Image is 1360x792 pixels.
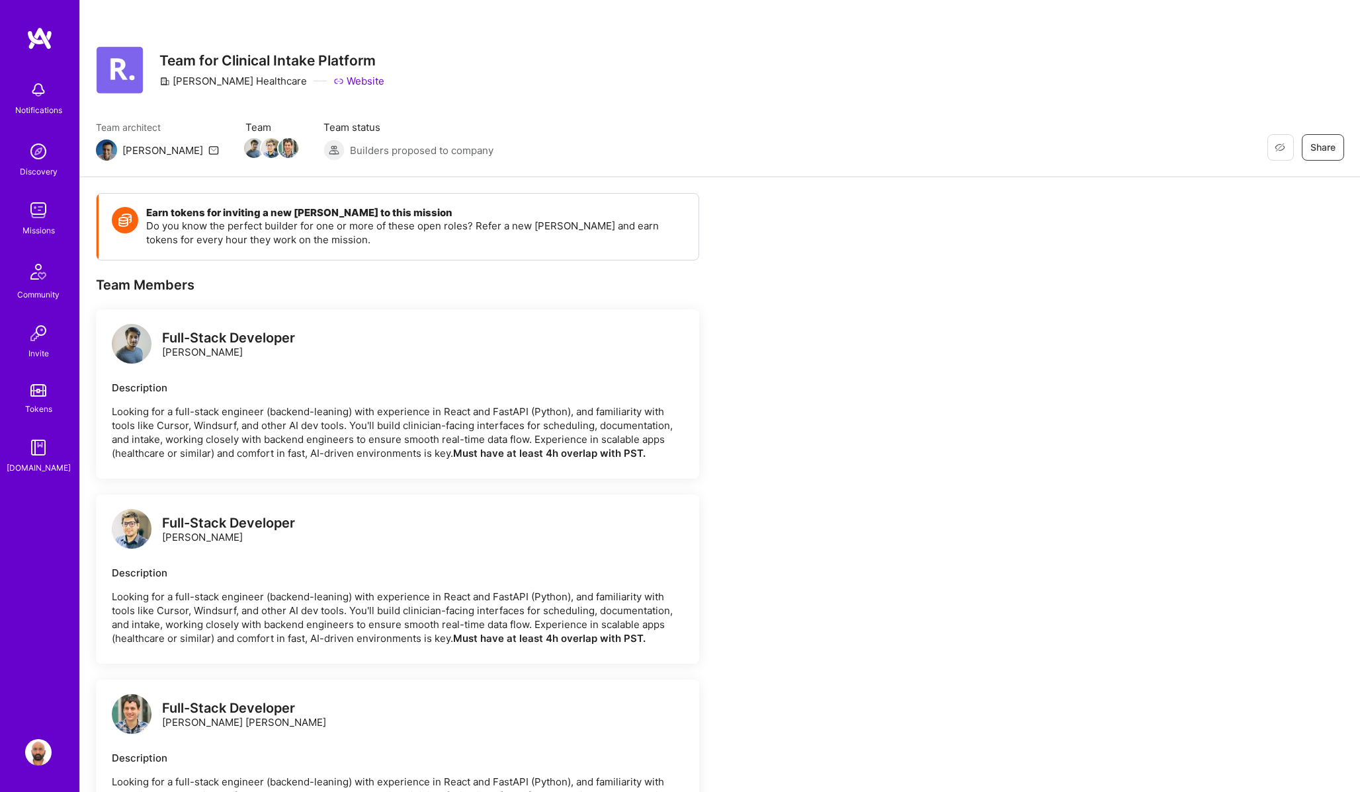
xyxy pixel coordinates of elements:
[208,145,219,155] i: icon Mail
[244,138,264,158] img: Team Member Avatar
[280,137,297,159] a: Team Member Avatar
[112,324,151,367] a: logo
[162,331,295,359] div: [PERSON_NAME]
[112,509,151,549] img: logo
[112,324,151,364] img: logo
[146,207,685,219] h4: Earn tokens for inviting a new [PERSON_NAME] to this mission
[453,632,646,645] strong: Must have at least 4h overlap with PST.
[1310,141,1336,154] span: Share
[28,346,49,360] div: Invite
[261,138,281,158] img: Team Member Avatar
[162,701,326,729] div: [PERSON_NAME] [PERSON_NAME]
[96,46,144,94] img: Company Logo
[112,694,151,734] img: logo
[159,52,384,69] h3: Team for Clinical Intake Platform
[245,137,263,159] a: Team Member Avatar
[25,197,52,223] img: teamwork
[22,223,55,237] div: Missions
[112,405,683,460] p: Looking for a full-stack engineer (backend-leaning) with experience in React and FastAPI (Python)...
[96,276,699,294] div: Team Members
[112,207,138,233] img: Token icon
[30,384,46,397] img: tokens
[112,751,683,765] div: Description
[96,139,117,161] img: Team Architect
[112,694,151,737] a: logo
[1275,142,1285,153] i: icon EyeClosed
[1302,134,1344,161] button: Share
[323,139,345,161] img: Builders proposed to company
[112,509,151,552] a: logo
[20,165,58,178] div: Discovery
[17,288,60,301] div: Community
[25,739,52,766] img: User Avatar
[96,120,219,134] span: Team architect
[453,447,646,459] strong: Must have at least 4h overlap with PST.
[323,120,493,134] span: Team status
[333,74,384,88] a: Website
[122,143,203,157] div: [PERSON_NAME]
[112,590,683,645] p: Looking for a full-stack engineer (backend-leaning) with experience in React and FastAPI (Python)...
[15,103,62,117] div: Notifications
[350,143,493,157] span: Builders proposed to company
[263,137,280,159] a: Team Member Avatar
[25,434,52,461] img: guide book
[162,516,295,544] div: [PERSON_NAME]
[146,219,685,247] p: Do you know the perfect builder for one or more of these open roles? Refer a new [PERSON_NAME] an...
[25,138,52,165] img: discovery
[25,402,52,416] div: Tokens
[112,566,683,580] div: Description
[159,74,307,88] div: [PERSON_NAME] Healthcare
[162,516,295,530] div: Full-Stack Developer
[162,331,295,345] div: Full-Stack Developer
[26,26,53,50] img: logo
[22,256,54,288] img: Community
[162,701,326,715] div: Full-Stack Developer
[278,138,298,158] img: Team Member Avatar
[25,320,52,346] img: Invite
[112,381,683,395] div: Description
[7,461,71,475] div: [DOMAIN_NAME]
[22,739,55,766] a: User Avatar
[25,77,52,103] img: bell
[159,76,170,87] i: icon CompanyGray
[245,120,297,134] span: Team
